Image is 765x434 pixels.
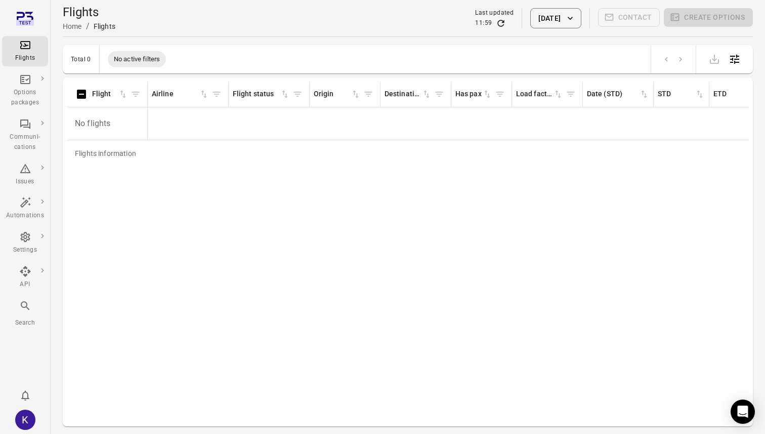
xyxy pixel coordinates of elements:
div: Airline [152,89,199,100]
span: Please make a selection to export [704,54,725,63]
div: Flight [92,89,118,100]
div: Flight status [233,89,280,100]
div: Sort by origin in ascending order [314,89,361,100]
button: Open table configuration [725,49,745,69]
a: Options packages [2,70,48,111]
div: Flights [6,53,44,63]
div: Open Intercom Messenger [731,400,755,424]
div: Automations [6,211,44,221]
div: Sort by date (STD) in ascending order [587,89,649,100]
div: Sort by ETD in ascending order [713,89,760,100]
div: 11:59 [475,18,492,28]
p: No flights [71,109,143,138]
a: Issues [2,160,48,190]
a: Settings [2,228,48,258]
div: Sort by destination in ascending order [385,89,432,100]
button: Filter by airline [209,87,224,102]
button: Filter by flight [128,87,143,102]
button: Refresh data [496,18,506,28]
span: Date (STD) [587,89,649,100]
div: Sort by flight status in ascending order [233,89,290,100]
span: Flight status [233,89,290,100]
div: Options packages [6,88,44,108]
nav: Breadcrumbs [63,20,115,32]
div: Destination [385,89,421,100]
span: Origin [314,89,361,100]
button: Notifications [15,385,35,406]
button: kjasva [11,406,39,434]
span: ETD [713,89,760,100]
span: Please make a selection to create communications [598,8,660,28]
nav: pagination navigation [659,53,688,66]
span: Airline [152,89,209,100]
div: Sort by load factor in ascending order [516,89,563,100]
span: Has pax [455,89,492,100]
span: STD [658,89,705,100]
button: Filter by load factor [563,87,578,102]
div: Communi-cations [6,132,44,152]
div: Sort by flight in ascending order [92,89,128,100]
div: Sort by has pax in ascending order [455,89,492,100]
button: [DATE] [530,8,581,28]
a: Home [63,22,82,30]
a: Automations [2,193,48,224]
div: Date (STD) [587,89,639,100]
button: Filter by flight status [290,87,305,102]
div: Search [6,318,44,328]
div: Origin [314,89,351,100]
div: Total 0 [71,56,91,63]
div: Settings [6,245,44,255]
span: Destination [385,89,432,100]
div: Load factor [516,89,553,100]
a: Communi-cations [2,115,48,155]
span: Please make a selection to create an option package [664,8,753,28]
button: Search [2,297,48,331]
div: API [6,280,44,290]
div: STD [658,89,695,100]
span: Load factor [516,89,563,100]
a: Flights [2,36,48,66]
li: / [86,20,90,32]
button: Filter by destination [432,87,447,102]
span: Flight [92,89,128,100]
div: Sort by airline in ascending order [152,89,209,100]
div: Sort by STD in ascending order [658,89,705,100]
a: API [2,262,48,293]
span: No active filters [108,54,166,64]
h1: Flights [63,4,115,20]
div: Issues [6,177,44,187]
div: K [15,410,35,430]
div: Flights [94,21,115,31]
div: Has pax [455,89,482,100]
button: Filter by origin [361,87,376,102]
div: Last updated [475,8,514,18]
div: ETD [713,89,750,100]
div: Flights information [67,140,144,167]
button: Filter by has pax [492,87,507,102]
